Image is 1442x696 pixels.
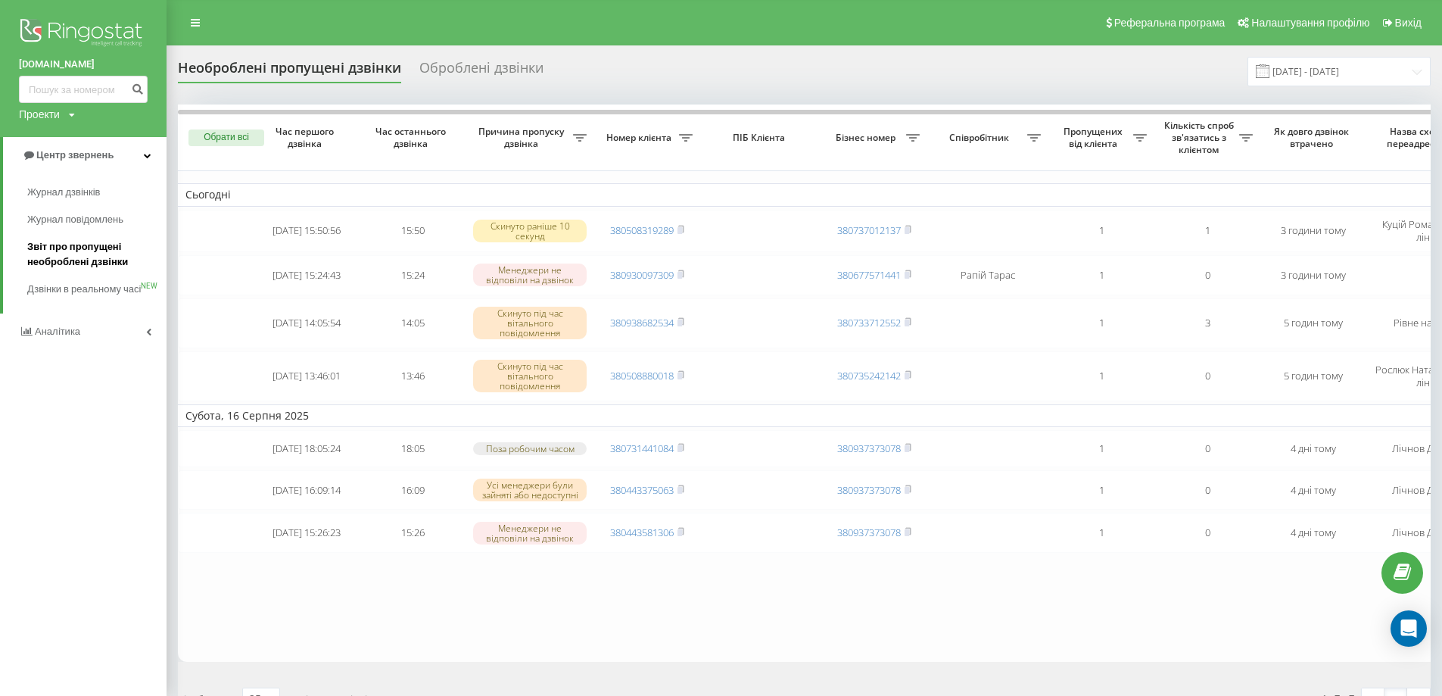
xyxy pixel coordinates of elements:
[27,185,100,200] span: Журнал дзвінків
[610,483,674,497] a: 380443375063
[254,470,360,510] td: [DATE] 16:09:14
[1154,430,1260,467] td: 0
[610,369,674,382] a: 380508880018
[254,255,360,295] td: [DATE] 15:24:43
[1260,210,1366,252] td: 3 години тому
[610,442,674,455] a: 380731441084
[1154,210,1260,252] td: 1
[1154,513,1260,553] td: 0
[254,513,360,553] td: [DATE] 15:26:23
[1251,17,1369,29] span: Налаштування профілю
[360,351,466,401] td: 13:46
[1048,351,1154,401] td: 1
[1048,255,1154,295] td: 1
[254,298,360,348] td: [DATE] 14:05:54
[27,282,141,297] span: Дзвінки в реальному часі
[27,179,167,206] a: Журнал дзвінків
[713,132,808,144] span: ПІБ Клієнта
[1260,470,1366,510] td: 4 дні тому
[837,442,901,455] a: 380937373078
[1056,126,1133,149] span: Пропущених від клієнта
[360,298,466,348] td: 14:05
[1260,430,1366,467] td: 4 дні тому
[36,149,114,161] span: Центр звернень
[1048,210,1154,252] td: 1
[837,268,901,282] a: 380677571441
[1395,17,1422,29] span: Вихід
[27,212,123,227] span: Журнал повідомлень
[360,430,466,467] td: 18:05
[27,276,167,303] a: Дзвінки в реальному часіNEW
[1048,513,1154,553] td: 1
[1260,255,1366,295] td: 3 години тому
[473,479,587,501] div: Усі менеджери були зайняті або недоступні
[27,206,167,233] a: Журнал повідомлень
[927,255,1048,295] td: Рапій Тарас
[602,132,679,144] span: Номер клієнта
[1048,298,1154,348] td: 1
[610,316,674,329] a: 380938682534
[1391,610,1427,647] div: Open Intercom Messenger
[473,442,587,455] div: Поза робочим часом
[27,239,159,270] span: Звіт про пропущені необроблені дзвінки
[372,126,453,149] span: Час останнього дзвінка
[935,132,1027,144] span: Співробітник
[837,526,901,539] a: 380937373078
[254,430,360,467] td: [DATE] 18:05:24
[19,76,148,103] input: Пошук за номером
[360,470,466,510] td: 16:09
[837,369,901,382] a: 380735242142
[473,126,573,149] span: Причина пропуску дзвінка
[19,57,148,72] a: [DOMAIN_NAME]
[254,210,360,252] td: [DATE] 15:50:56
[19,15,148,53] img: Ringostat logo
[1154,470,1260,510] td: 0
[1260,351,1366,401] td: 5 годин тому
[837,223,901,237] a: 380737012137
[473,220,587,242] div: Скинуто раніше 10 секунд
[837,483,901,497] a: 380937373078
[360,513,466,553] td: 15:26
[829,132,906,144] span: Бізнес номер
[1260,298,1366,348] td: 5 годин тому
[1048,470,1154,510] td: 1
[473,264,587,286] div: Менеджери не відповіли на дзвінок
[837,316,901,329] a: 380733712552
[1154,255,1260,295] td: 0
[610,268,674,282] a: 380930097309
[27,233,167,276] a: Звіт про пропущені необроблені дзвінки
[473,522,587,545] div: Менеджери не відповіли на дзвінок
[35,326,80,337] span: Аналiтика
[178,60,401,83] div: Необроблені пропущені дзвінки
[360,255,466,295] td: 15:24
[1260,513,1366,553] td: 4 дні тому
[1162,120,1239,155] span: Кількість спроб зв'язатись з клієнтом
[254,351,360,401] td: [DATE] 13:46:01
[360,210,466,252] td: 15:50
[1272,126,1354,149] span: Як довго дзвінок втрачено
[610,223,674,237] a: 380508319289
[473,360,587,393] div: Скинуто під час вітального повідомлення
[419,60,543,83] div: Оброблені дзвінки
[1154,351,1260,401] td: 0
[473,307,587,340] div: Скинуто під час вітального повідомлення
[610,526,674,539] a: 380443581306
[1114,17,1226,29] span: Реферальна програма
[1048,430,1154,467] td: 1
[266,126,347,149] span: Час першого дзвінка
[188,130,264,146] button: Обрати всі
[19,107,60,122] div: Проекти
[3,137,167,173] a: Центр звернень
[1154,298,1260,348] td: 3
